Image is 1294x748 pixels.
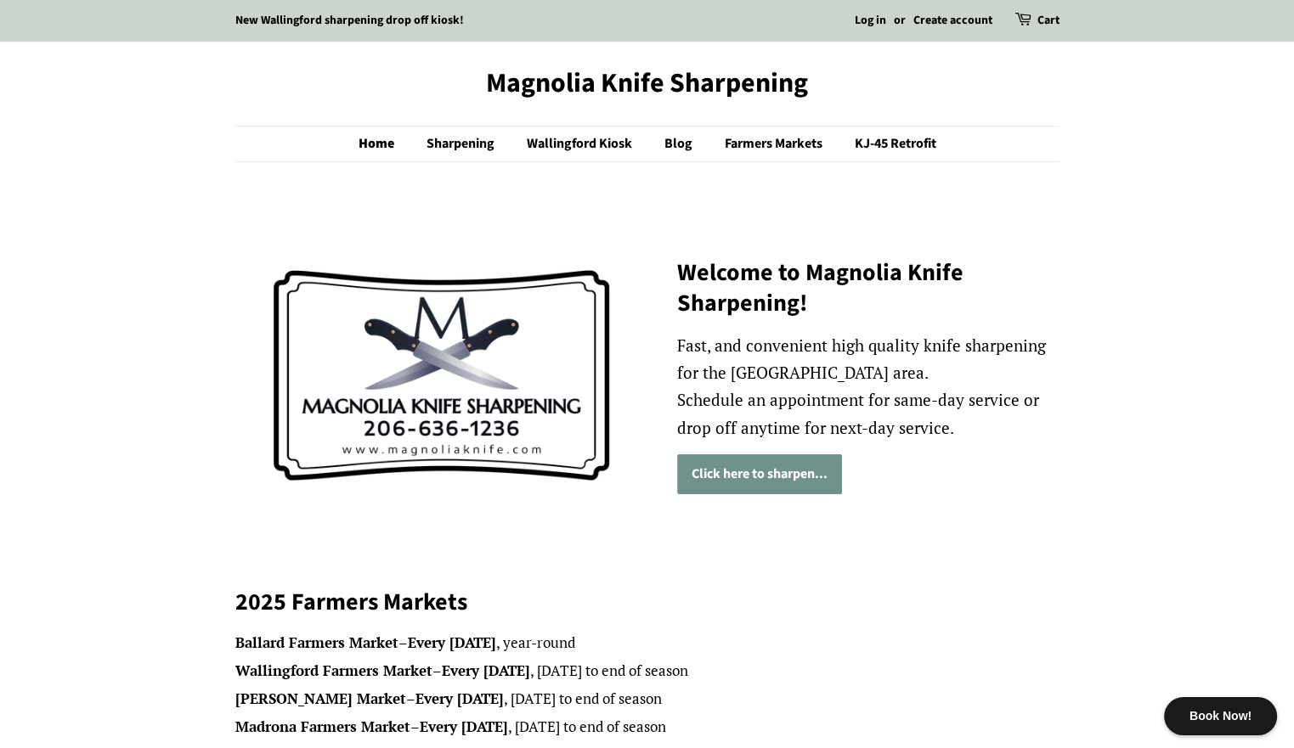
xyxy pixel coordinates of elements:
h2: 2025 Farmers Markets [235,587,1059,617]
a: Farmers Markets [712,127,839,161]
strong: Every [DATE] [415,689,504,708]
strong: [PERSON_NAME] Market [235,689,406,708]
strong: Wallingford Farmers Market [235,661,432,680]
strong: Ballard Farmers Market [235,633,398,652]
li: or [894,11,906,31]
li: – , [DATE] to end of season [235,687,1059,711]
li: – , [DATE] to end of season [235,659,1059,683]
strong: Every [DATE] [408,633,496,652]
li: – , year-round [235,631,1059,655]
a: Log in [855,12,886,29]
strong: Madrona Farmers Market [235,717,410,736]
a: Magnolia Knife Sharpening [235,67,1059,99]
a: Wallingford Kiosk [514,127,649,161]
h2: Welcome to Magnolia Knife Sharpening! [677,257,1059,319]
a: Cart [1037,11,1059,31]
p: Fast, and convenient high quality knife sharpening for the [GEOGRAPHIC_DATA] area. Schedule an ap... [677,332,1059,441]
a: Blog [652,127,709,161]
a: Home [359,127,411,161]
strong: Every [DATE] [442,661,530,680]
a: New Wallingford sharpening drop off kiosk! [235,12,464,29]
a: Click here to sharpen... [677,454,842,494]
strong: Every [DATE] [420,717,508,736]
a: Create account [913,12,992,29]
a: Sharpening [414,127,511,161]
li: – , [DATE] to end of season [235,715,1059,740]
div: Book Now! [1164,697,1277,735]
a: KJ-45 Retrofit [842,127,936,161]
